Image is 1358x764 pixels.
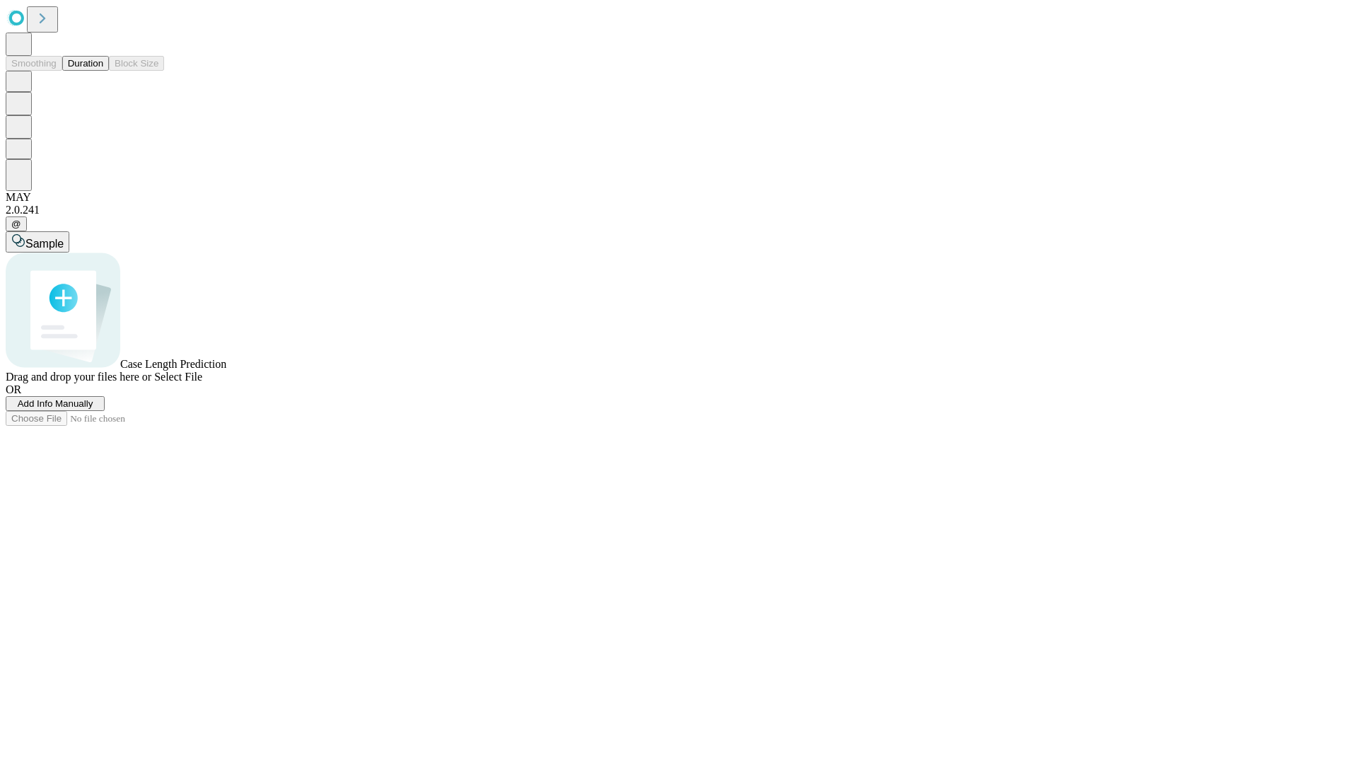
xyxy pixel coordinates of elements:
[6,371,151,383] span: Drag and drop your files here or
[18,398,93,409] span: Add Info Manually
[6,191,1352,204] div: MAY
[6,231,69,253] button: Sample
[109,56,164,71] button: Block Size
[25,238,64,250] span: Sample
[6,56,62,71] button: Smoothing
[62,56,109,71] button: Duration
[6,396,105,411] button: Add Info Manually
[120,358,226,370] span: Case Length Prediction
[6,216,27,231] button: @
[6,204,1352,216] div: 2.0.241
[6,383,21,395] span: OR
[11,219,21,229] span: @
[154,371,202,383] span: Select File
